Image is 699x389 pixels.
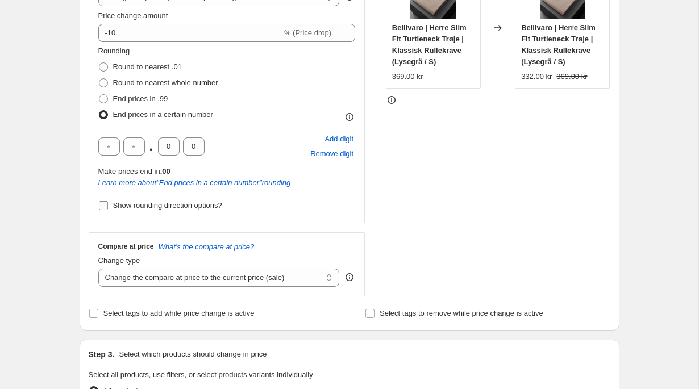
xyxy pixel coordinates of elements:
[113,110,213,119] span: End prices in a certain number
[98,256,140,265] span: Change type
[309,147,355,161] button: Remove placeholder
[98,178,291,187] i: Learn more about " End prices in a certain number " rounding
[98,47,130,55] span: Rounding
[98,24,282,42] input: -15
[521,71,552,82] div: 332.00 kr
[98,242,154,251] h3: Compare at price
[119,349,267,360] p: Select which products should change in price
[158,137,180,156] input: ﹡
[556,71,587,82] strike: 369.00 kr
[103,309,255,317] span: Select tags to add while price change is active
[380,309,543,317] span: Select tags to remove while price change is active
[89,349,115,360] h2: Step 3.
[323,132,355,147] button: Add placeholder
[284,28,331,37] span: % (Price drop)
[160,167,170,175] b: .00
[113,201,222,210] span: Show rounding direction options?
[98,11,168,20] span: Price change amount
[113,78,218,87] span: Round to nearest whole number
[183,137,205,156] input: ﹡
[310,148,353,160] span: Remove digit
[89,370,313,379] span: Select all products, use filters, or select products variants individually
[113,62,182,71] span: Round to nearest .01
[98,178,291,187] a: Learn more about"End prices in a certain number"rounding
[344,271,355,283] div: help
[113,94,168,103] span: End prices in .99
[521,23,596,66] span: Bellivaro | Herre Slim Fit Turtleneck Trøje | Klassisk Rullekrave (Lysegrå / S)
[392,23,467,66] span: Bellivaro | Herre Slim Fit Turtleneck Trøje | Klassisk Rullekrave (Lysegrå / S)
[123,137,145,156] input: ﹡
[392,71,423,82] div: 369.00 kr
[98,137,120,156] input: ﹡
[324,133,353,145] span: Add digit
[159,242,255,251] button: What's the compare at price?
[98,167,170,175] span: Make prices end in
[148,137,155,156] span: .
